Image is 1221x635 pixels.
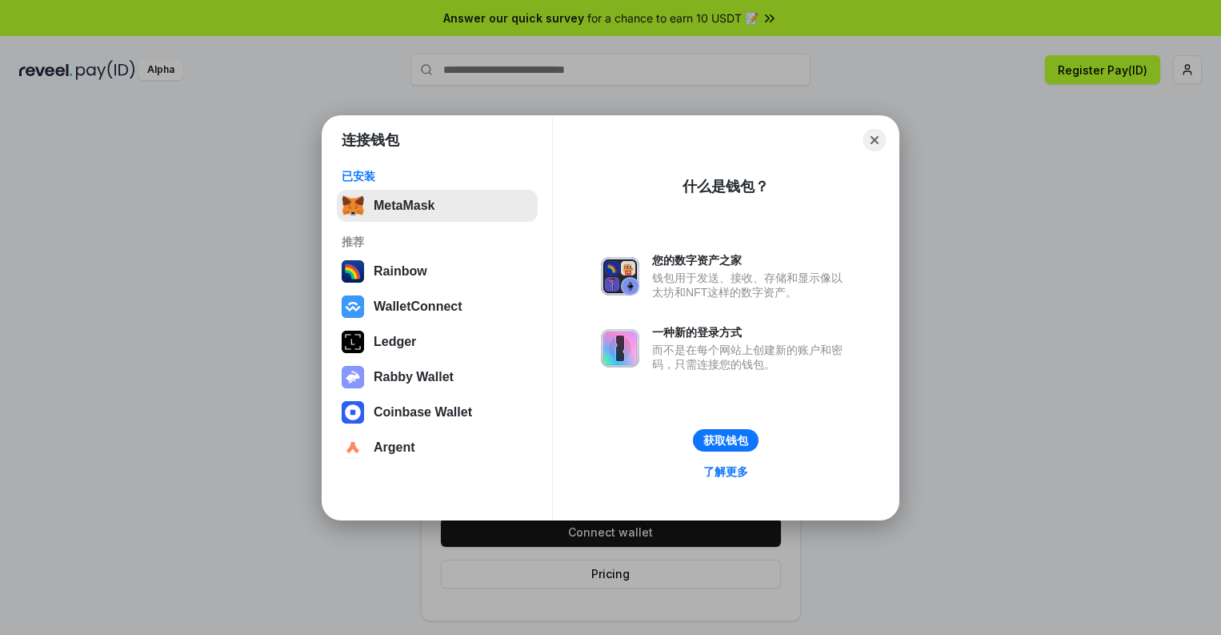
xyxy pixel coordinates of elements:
h1: 连接钱包 [342,131,399,150]
div: WalletConnect [374,299,462,314]
button: Ledger [337,326,538,358]
img: svg+xml,%3Csvg%20width%3D%2228%22%20height%3D%2228%22%20viewBox%3D%220%200%2028%2028%22%20fill%3D... [342,295,364,318]
div: Coinbase Wallet [374,405,472,420]
button: WalletConnect [337,291,538,323]
img: svg+xml,%3Csvg%20xmlns%3D%22http%3A%2F%2Fwww.w3.org%2F2000%2Fsvg%22%20width%3D%2228%22%20height%3... [342,331,364,353]
button: Rabby Wallet [337,361,538,393]
div: 钱包用于发送、接收、存储和显示像以太坊和NFT这样的数字资产。 [652,271,851,299]
div: 而不是在每个网站上创建新的账户和密码，只需连接您的钱包。 [652,343,851,372]
button: Coinbase Wallet [337,396,538,428]
div: 了解更多 [703,464,748,479]
img: svg+xml,%3Csvg%20fill%3D%22none%22%20height%3D%2233%22%20viewBox%3D%220%200%2035%2033%22%20width%... [342,195,364,217]
div: MetaMask [374,199,434,213]
button: 获取钱包 [693,429,759,452]
button: Close [863,129,886,151]
div: 一种新的登录方式 [652,325,851,340]
img: svg+xml,%3Csvg%20width%3D%2228%22%20height%3D%2228%22%20viewBox%3D%220%200%2028%2028%22%20fill%3D... [342,401,364,424]
img: svg+xml,%3Csvg%20xmlns%3D%22http%3A%2F%2Fwww.w3.org%2F2000%2Fsvg%22%20fill%3D%22none%22%20viewBox... [601,257,639,295]
img: svg+xml,%3Csvg%20width%3D%2228%22%20height%3D%2228%22%20viewBox%3D%220%200%2028%2028%22%20fill%3D... [342,436,364,459]
img: svg+xml,%3Csvg%20xmlns%3D%22http%3A%2F%2Fwww.w3.org%2F2000%2Fsvg%22%20fill%3D%22none%22%20viewBox... [601,329,639,368]
img: svg+xml,%3Csvg%20width%3D%22120%22%20height%3D%22120%22%20viewBox%3D%220%200%20120%20120%22%20fil... [342,260,364,283]
div: 什么是钱包？ [683,177,769,196]
div: 获取钱包 [703,433,748,448]
div: 您的数字资产之家 [652,253,851,267]
img: svg+xml,%3Csvg%20xmlns%3D%22http%3A%2F%2Fwww.w3.org%2F2000%2Fsvg%22%20fill%3D%22none%22%20viewBox... [342,366,364,388]
button: Rainbow [337,255,538,287]
button: Argent [337,432,538,464]
a: 了解更多 [694,461,758,482]
button: MetaMask [337,190,538,222]
div: 推荐 [342,235,533,249]
div: 已安装 [342,169,533,183]
div: Ledger [374,335,416,349]
div: Rainbow [374,264,427,279]
div: Rabby Wallet [374,370,454,384]
div: Argent [374,440,415,455]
